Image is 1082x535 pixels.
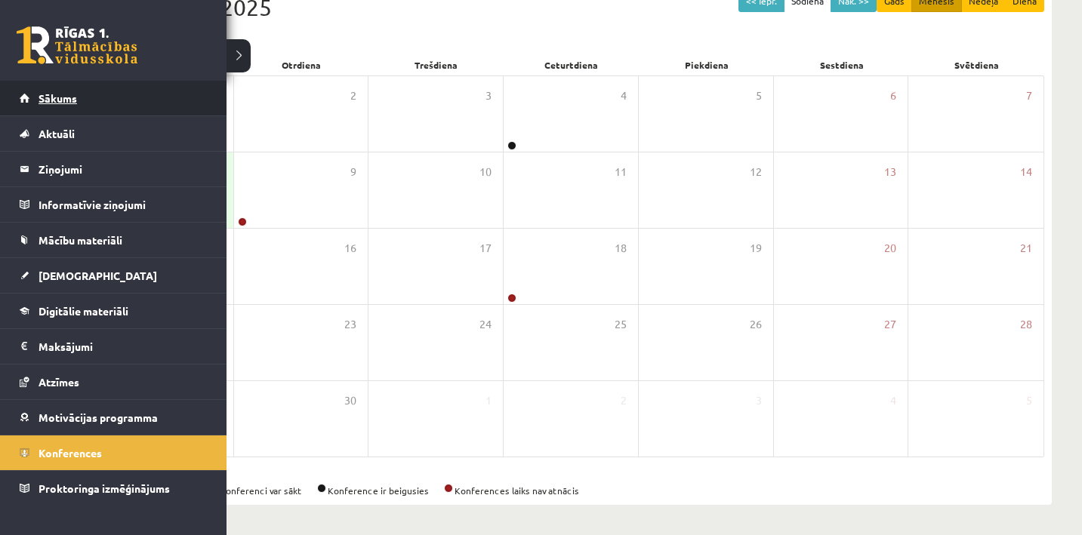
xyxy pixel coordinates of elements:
[479,240,492,257] span: 17
[20,400,208,435] a: Motivācijas programma
[20,471,208,506] a: Proktoringa izmēģinājums
[39,187,208,222] legend: Informatīvie ziņojumi
[39,446,102,460] span: Konferences
[621,392,627,409] span: 2
[615,316,627,333] span: 25
[479,164,492,180] span: 10
[890,392,896,409] span: 4
[344,316,356,333] span: 23
[39,410,158,424] span: Motivācijas programma
[621,88,627,104] span: 4
[486,88,492,104] span: 3
[20,116,208,151] a: Aktuāli
[1026,88,1032,104] span: 7
[1020,316,1032,333] span: 28
[350,88,356,104] span: 2
[20,258,208,293] a: [DEMOGRAPHIC_DATA]
[639,54,774,75] div: Piekdiena
[39,375,79,389] span: Atzīmes
[39,269,157,282] span: [DEMOGRAPHIC_DATA]
[20,81,208,115] a: Sākums
[615,240,627,257] span: 18
[20,364,208,399] a: Atzīmes
[884,164,896,180] span: 13
[20,223,208,257] a: Mācību materiāli
[350,164,356,180] span: 9
[1020,240,1032,257] span: 21
[750,316,762,333] span: 26
[750,164,762,180] span: 12
[20,294,208,328] a: Digitālie materiāli
[39,329,208,364] legend: Maksājumi
[750,240,762,257] span: 19
[39,233,122,247] span: Mācību materiāli
[344,392,356,409] span: 30
[39,304,128,318] span: Digitālie materiāli
[479,316,492,333] span: 24
[39,91,77,105] span: Sākums
[884,316,896,333] span: 27
[344,240,356,257] span: 16
[615,164,627,180] span: 11
[20,187,208,222] a: Informatīvie ziņojumi
[884,240,896,257] span: 20
[20,329,208,364] a: Maksājumi
[756,392,762,409] span: 3
[890,88,896,104] span: 6
[20,152,208,186] a: Ziņojumi
[909,54,1044,75] div: Svētdiena
[39,481,170,495] span: Proktoringa izmēģinājums
[98,484,1044,497] div: Konference ir aktīva Konferenci var sākt Konference ir beigusies Konferences laiks nav atnācis
[774,54,909,75] div: Sestdiena
[39,152,208,186] legend: Ziņojumi
[504,54,639,75] div: Ceturtdiena
[1026,392,1032,409] span: 5
[368,54,504,75] div: Trešdiena
[1020,164,1032,180] span: 14
[39,127,75,140] span: Aktuāli
[17,26,137,64] a: Rīgas 1. Tālmācības vidusskola
[756,88,762,104] span: 5
[486,392,492,409] span: 1
[233,54,368,75] div: Otrdiena
[20,435,208,470] a: Konferences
